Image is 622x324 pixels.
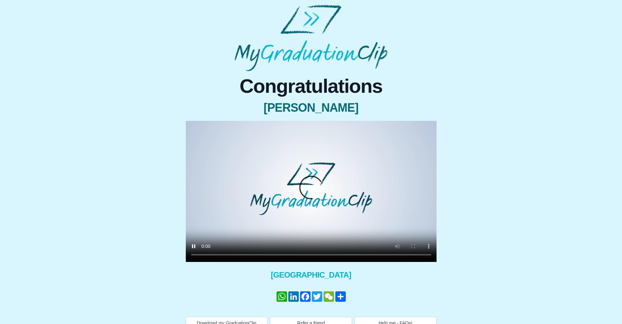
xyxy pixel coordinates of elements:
[186,101,437,114] span: [PERSON_NAME]
[186,76,437,96] span: Congratulations
[276,291,288,302] a: WhatsApp
[335,291,346,302] a: Share
[299,291,311,302] a: Facebook
[311,291,323,302] a: Twitter
[323,291,335,302] a: WeChat
[288,291,299,302] a: LinkedIn
[186,270,437,280] span: [GEOGRAPHIC_DATA]
[234,5,387,71] img: MyGraduationClip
